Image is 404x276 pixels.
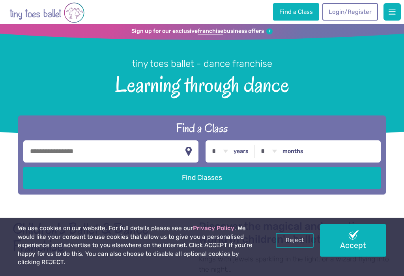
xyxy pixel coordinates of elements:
[193,225,234,232] a: Privacy Policy
[18,224,257,267] p: We use cookies on our website. For full details please see our . We would like your consent to us...
[234,148,249,155] label: years
[198,28,223,35] strong: franchise
[273,3,319,21] a: Find a Class
[23,167,381,189] button: Find Classes
[322,3,378,21] a: Login/Register
[276,233,314,248] a: Reject
[11,70,393,96] span: Learning through dance
[131,28,273,35] a: Sign up for our exclusivefranchisebusiness offers
[23,120,381,136] h2: Find a Class
[320,224,386,256] a: Accept
[132,58,272,69] small: tiny toes ballet - dance franchise
[282,148,303,155] label: months
[9,2,84,24] img: tiny toes ballet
